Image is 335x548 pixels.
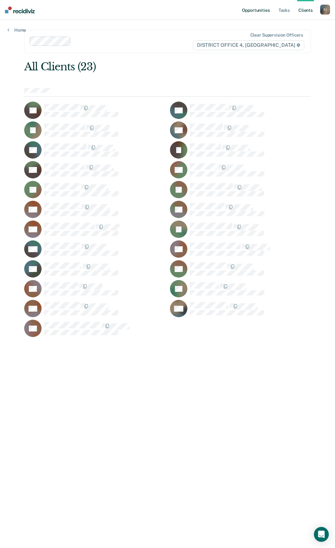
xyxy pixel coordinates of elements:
a: Home [7,27,26,33]
div: F J [320,5,330,15]
div: Clear supervision officers [250,33,303,38]
div: Open Intercom Messenger [314,527,329,542]
button: FJ [320,5,330,15]
div: All Clients (23) [24,60,253,73]
img: Recidiviz [5,7,35,13]
span: DISTRICT OFFICE 4, [GEOGRAPHIC_DATA] [193,40,304,50]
